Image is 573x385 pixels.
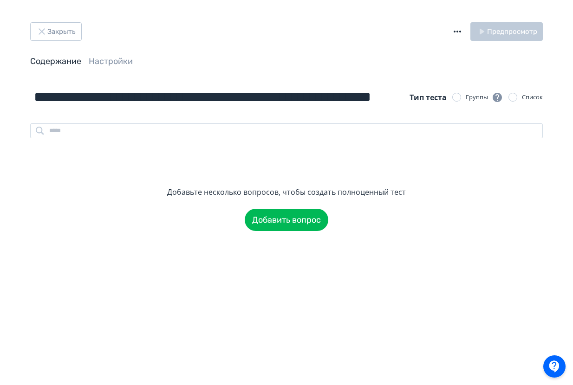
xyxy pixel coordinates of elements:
a: Настройки [89,56,133,66]
button: Добавить вопрос [245,209,328,231]
span: Тип теста [410,92,447,103]
div: Группы [466,92,503,103]
a: Содержание [30,56,81,66]
div: Добавьте несколько вопросов, чтобы создать полноценный тест [167,186,406,198]
div: Список [522,93,543,102]
button: Закрыть [30,22,82,41]
button: Предпросмотр [470,22,543,41]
